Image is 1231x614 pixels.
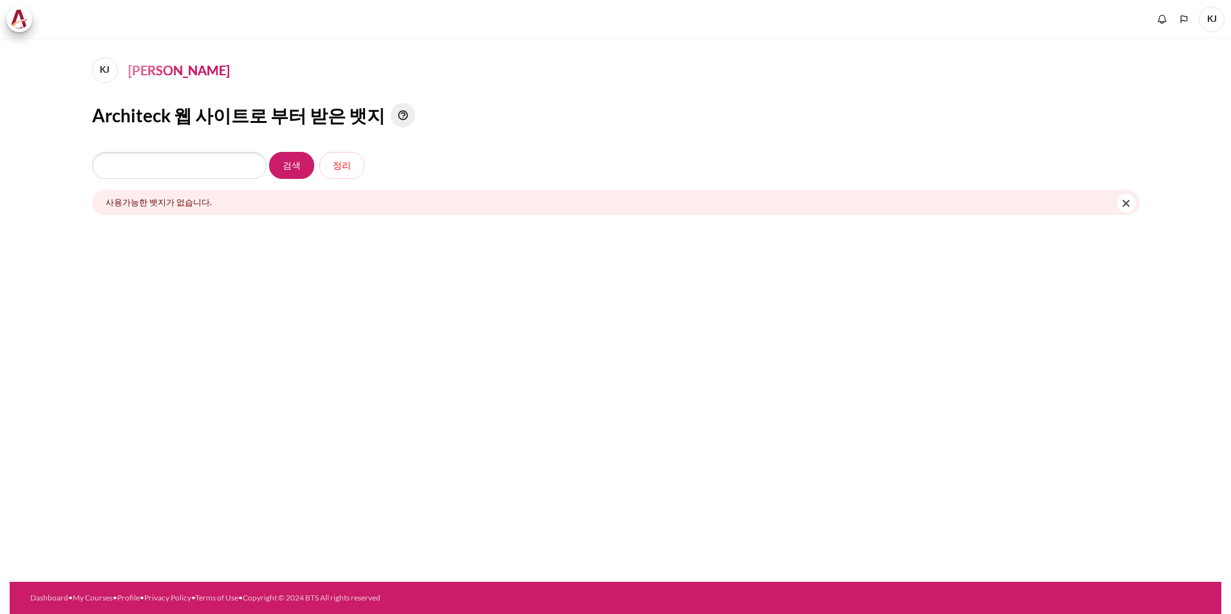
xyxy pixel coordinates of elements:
[6,6,39,32] a: Architeck Architeck
[92,103,1140,127] h2: Architeck 웹 사이트로 부터 받은 뱃지
[269,152,314,179] input: 검색
[243,593,381,602] a: Copyright © 2024 BTS All rights reserved
[92,190,1140,215] div: 사용가능한 뱃지가 없습니다.
[73,593,113,602] a: My Courses
[1174,10,1194,29] button: Languages
[92,57,123,83] a: KJ
[10,38,1221,241] section: 내용
[391,103,415,127] img: 이 사이트로 부터 받은 뱃지 를 포함하는 도움말
[128,60,230,80] h4: [PERSON_NAME]
[1152,10,1172,29] div: Show notification window with no new notifications
[144,593,191,602] a: Privacy Policy
[10,10,28,29] img: Architeck
[30,593,68,602] a: Dashboard
[195,593,238,602] a: Terms of Use
[30,592,688,604] div: • • • • •
[388,103,418,127] a: 도움
[117,593,140,602] a: Profile
[1199,6,1225,32] span: KJ
[92,57,118,83] span: KJ
[319,152,364,179] input: 정리
[1199,6,1225,32] a: 사용자 메뉴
